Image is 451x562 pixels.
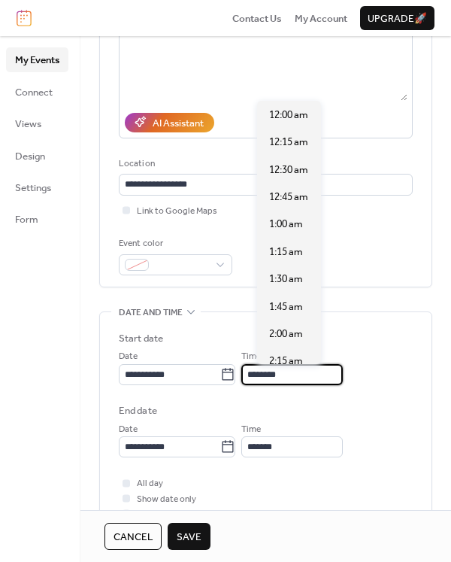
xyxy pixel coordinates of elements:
span: 12:15 am [269,135,308,150]
a: Views [6,111,68,135]
span: Date [119,349,138,364]
span: 12:45 am [269,190,308,205]
span: Connect [15,85,53,100]
span: 12:00 am [269,108,308,123]
button: Save [168,523,210,550]
span: Hide end time [137,507,190,522]
div: Location [119,156,410,172]
span: Time [241,349,261,364]
span: Date [119,422,138,437]
span: My Events [15,53,59,68]
span: 1:45 am [269,299,303,314]
div: Start date [119,331,163,346]
button: Upgrade🚀 [360,6,434,30]
a: Contact Us [232,11,282,26]
span: Upgrade 🚀 [368,11,427,26]
a: Form [6,207,68,231]
span: Settings [15,181,51,196]
span: Date and time [119,305,183,320]
a: Connect [6,80,68,104]
span: Time [241,422,261,437]
button: Cancel [104,523,162,550]
span: 1:00 am [269,217,303,232]
div: Event color [119,236,229,251]
span: Form [15,212,38,227]
button: AI Assistant [125,113,214,132]
span: Link to Google Maps [137,204,217,219]
span: Save [177,530,201,545]
span: All day [137,476,163,491]
a: Design [6,144,68,168]
img: logo [17,10,32,26]
span: Design [15,149,45,164]
div: AI Assistant [153,116,204,131]
span: 2:00 am [269,327,303,342]
div: End date [119,403,157,418]
span: 2:15 am [269,354,303,369]
a: My Events [6,47,68,71]
span: Views [15,117,41,132]
span: Show date only [137,492,196,507]
span: 1:30 am [269,272,303,287]
a: Settings [6,175,68,199]
span: 12:30 am [269,163,308,178]
a: My Account [295,11,347,26]
span: 1:15 am [269,245,303,260]
span: Cancel [114,530,153,545]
